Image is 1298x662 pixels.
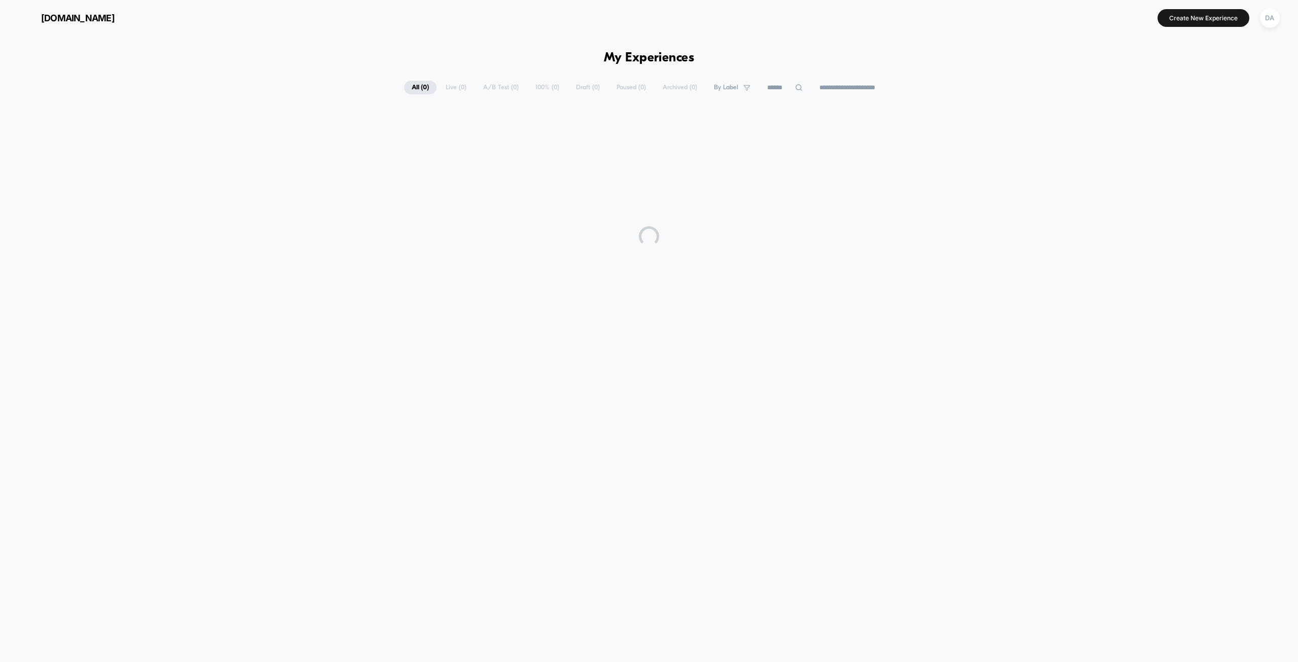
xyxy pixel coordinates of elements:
span: [DOMAIN_NAME] [41,13,115,23]
div: DA [1260,8,1280,28]
span: By Label [714,84,738,91]
span: All ( 0 ) [404,81,437,94]
button: DA [1257,8,1283,28]
button: Create New Experience [1158,9,1249,27]
h1: My Experiences [604,51,695,65]
button: [DOMAIN_NAME] [15,10,118,26]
